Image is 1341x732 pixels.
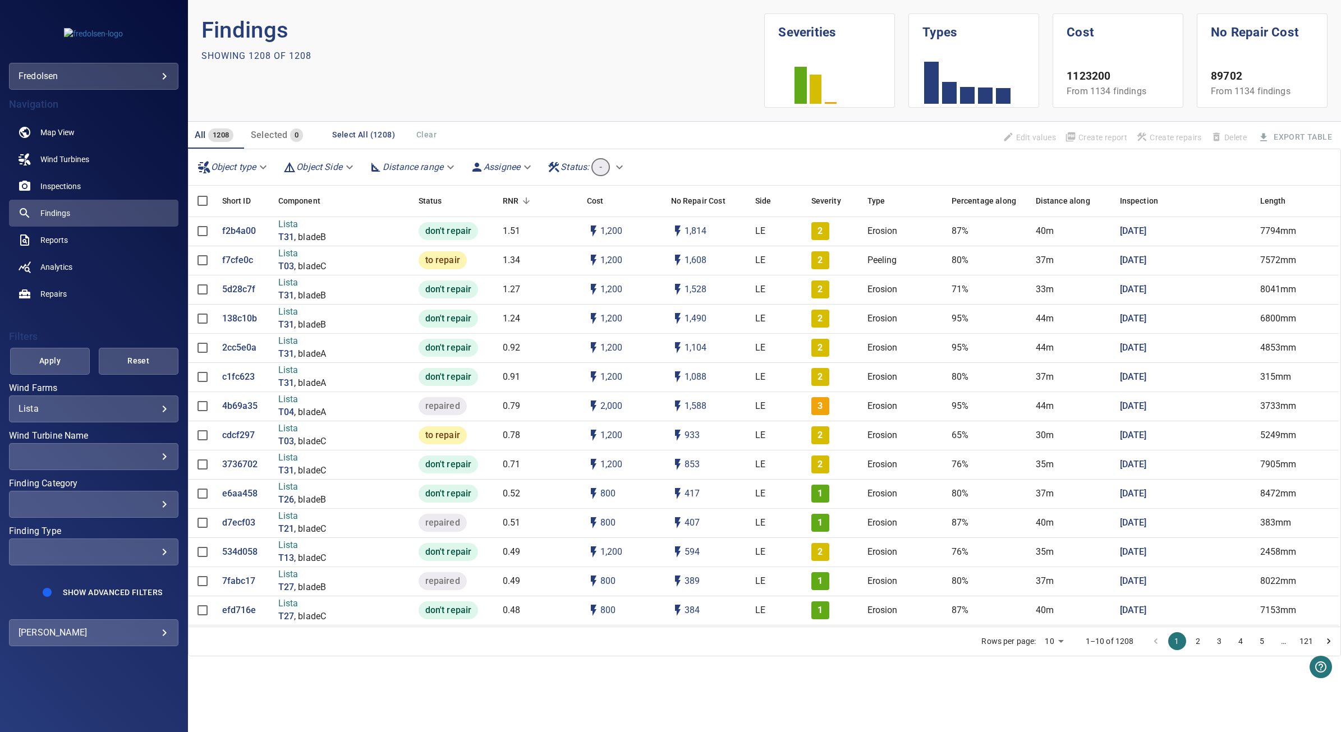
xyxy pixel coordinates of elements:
[952,283,968,296] p: 71%
[294,523,326,536] p: , bladeC
[1120,185,1159,217] div: Inspection
[685,312,707,325] p: 1,490
[278,335,327,348] p: Lista
[419,312,479,325] span: don't repair
[587,574,600,588] svg: Auto cost
[294,289,326,302] p: , bladeB
[587,254,600,267] svg: Auto cost
[278,435,294,448] p: T03
[222,429,255,442] a: cdcf297
[1067,14,1169,42] h1: Cost
[273,185,413,217] div: Component
[1120,225,1147,238] p: [DATE]
[40,234,68,246] span: Reports
[278,377,294,390] a: T31
[1120,458,1147,471] p: [DATE]
[278,260,294,273] p: T03
[9,280,178,307] a: repairs noActive
[278,406,294,419] p: T04
[818,371,823,384] p: 2
[867,283,898,296] p: Erosion
[587,312,600,325] svg: Auto cost
[278,306,327,319] p: Lista
[755,225,765,238] p: LE
[1120,400,1147,413] a: [DATE]
[1190,632,1207,650] button: Go to page 2
[193,157,274,177] div: Object type
[998,128,1060,147] span: Findings that are included in repair orders will not be updated
[587,458,600,471] svg: Auto cost
[1120,575,1147,588] a: [DATE]
[222,283,256,296] a: 5d28c7f
[40,127,75,138] span: Map View
[278,422,327,435] p: Lista
[1030,185,1114,217] div: Distance along
[278,247,327,260] p: Lista
[9,146,178,173] a: windturbines noActive
[755,185,771,217] div: Side
[685,283,707,296] p: 1,528
[587,283,600,296] svg: Auto cost
[671,458,685,471] svg: Auto impact
[222,312,258,325] a: 138c10b
[503,225,521,238] p: 1.51
[665,185,750,217] div: No Repair Cost
[19,67,169,85] div: fredolsen
[278,552,294,565] a: T13
[1120,429,1147,442] a: [DATE]
[9,200,178,227] a: findings active
[600,254,623,267] p: 1,200
[600,283,623,296] p: 1,200
[278,289,294,302] a: T31
[222,458,258,471] a: 3736702
[278,231,294,244] a: T31
[755,371,765,384] p: LE
[56,583,169,601] button: Show Advanced Filters
[222,342,257,355] p: 2cc5e0a
[497,185,581,217] div: RNR
[671,341,685,355] svg: Auto impact
[222,575,256,588] p: 7fabc17
[222,254,254,267] a: f7cfe0c
[9,254,178,280] a: analytics noActive
[63,588,162,597] span: Show Advanced Filters
[222,400,258,413] a: 4b69a35
[217,185,273,217] div: Short ID
[600,225,623,238] p: 1,200
[671,545,685,559] svg: Auto impact
[413,185,497,217] div: Status
[952,371,968,384] p: 80%
[294,377,326,390] p: , bladeA
[671,604,685,617] svg: Auto impact
[587,399,600,413] svg: Auto cost
[222,604,256,617] p: efd716e
[543,154,630,181] div: Status:-
[251,130,288,140] span: Selected
[278,523,294,536] a: T21
[222,546,258,559] a: 534d058
[419,185,442,217] div: Status
[201,13,765,47] p: Findings
[806,185,862,217] div: Severity
[1232,632,1250,650] button: Go to page 4
[294,319,326,332] p: , bladeB
[922,14,1025,42] h1: Types
[40,208,70,219] span: Findings
[40,154,89,165] span: Wind Turbines
[671,516,685,530] svg: Auto impact
[503,254,521,267] p: 1.34
[952,400,968,413] p: 95%
[222,185,251,217] div: Short ID
[1120,546,1147,559] p: [DATE]
[1120,283,1147,296] p: [DATE]
[671,254,685,267] svg: Auto impact
[278,464,294,477] a: T31
[503,400,521,413] p: 0.79
[294,464,326,477] p: , bladeC
[9,395,178,422] div: Wind Farms
[222,517,256,530] a: d7ecf03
